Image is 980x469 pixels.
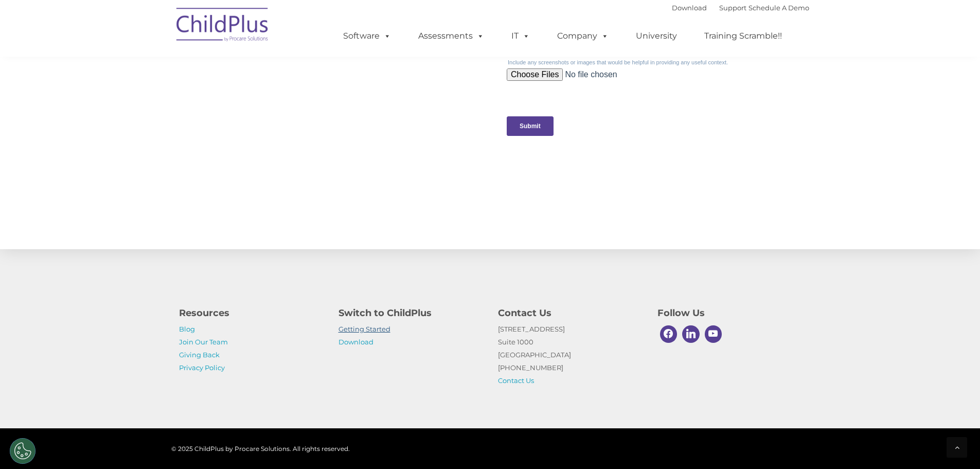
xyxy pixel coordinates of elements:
a: Support [719,4,746,12]
p: [STREET_ADDRESS] Suite 1000 [GEOGRAPHIC_DATA] [PHONE_NUMBER] [498,323,642,387]
a: University [626,26,687,46]
a: Software [333,26,401,46]
a: Schedule A Demo [749,4,809,12]
a: Training Scramble!! [694,26,792,46]
h4: Resources [179,306,323,320]
a: Download [672,4,707,12]
a: Giving Back [179,351,220,359]
a: Join Our Team [179,338,228,346]
a: Facebook [657,323,680,345]
a: IT [501,26,540,46]
span: © 2025 ChildPlus by Procare Solutions. All rights reserved. [171,445,350,453]
a: Youtube [702,323,725,345]
a: Linkedin [680,323,702,345]
h4: Contact Us [498,306,642,320]
a: Getting Started [338,325,390,333]
a: Blog [179,325,195,333]
h4: Follow Us [657,306,801,320]
font: | [672,4,809,12]
a: Privacy Policy [179,363,225,372]
button: Cookies Settings [10,438,35,464]
a: Assessments [408,26,494,46]
a: Company [547,26,619,46]
a: Download [338,338,373,346]
h4: Switch to ChildPlus [338,306,483,320]
img: ChildPlus by Procare Solutions [171,1,274,52]
span: Last name [143,68,174,76]
span: Phone number [143,110,187,118]
a: Contact Us [498,376,534,385]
